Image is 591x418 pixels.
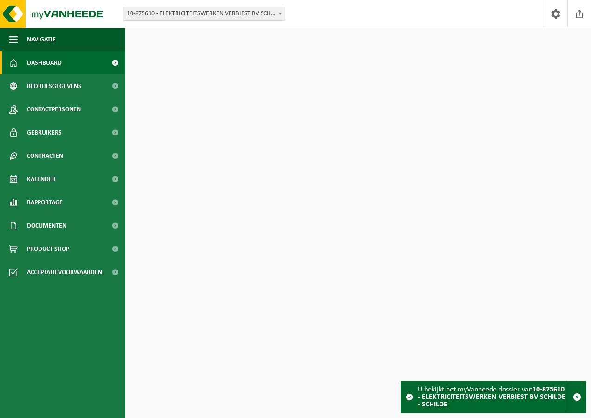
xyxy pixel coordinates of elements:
span: Documenten [27,214,66,237]
span: Product Shop [27,237,69,261]
span: 10-875610 - ELEKTRICITEITSWERKEN VERBIEST BV SCHILDE - SCHILDE [123,7,285,20]
span: Rapportage [27,191,63,214]
span: Contracten [27,144,63,168]
span: Bedrijfsgegevens [27,74,81,98]
span: Gebruikers [27,121,62,144]
span: Kalender [27,168,56,191]
strong: 10-875610 - ELEKTRICITEITSWERKEN VERBIEST BV SCHILDE - SCHILDE [418,386,565,408]
span: 10-875610 - ELEKTRICITEITSWERKEN VERBIEST BV SCHILDE - SCHILDE [123,7,285,21]
span: Contactpersonen [27,98,81,121]
div: U bekijkt het myVanheede dossier van [418,381,568,413]
span: Navigatie [27,28,56,51]
span: Acceptatievoorwaarden [27,261,102,284]
span: Dashboard [27,51,62,74]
